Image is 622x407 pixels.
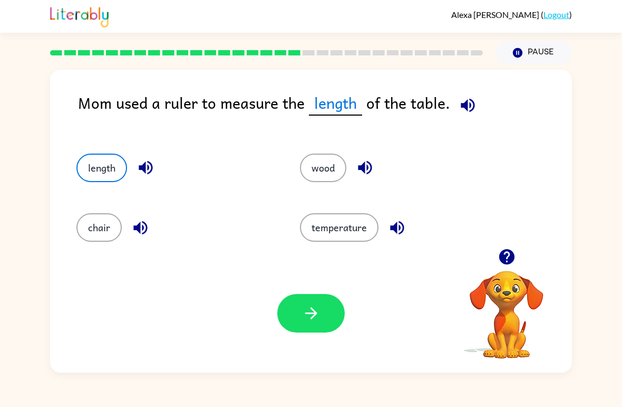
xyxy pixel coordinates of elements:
video: Your browser must support playing .mp4 files to use Literably. Please try using another browser. [454,254,559,360]
span: Alexa [PERSON_NAME] [451,10,541,20]
button: Pause [495,41,572,65]
div: ( ) [451,10,572,20]
button: chair [76,213,122,242]
div: Mom used a ruler to measure the of the table. [78,91,572,132]
span: length [309,91,362,116]
button: temperature [300,213,378,242]
a: Logout [543,10,569,20]
button: length [76,154,127,182]
img: Literably [50,4,109,27]
button: wood [300,154,346,182]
